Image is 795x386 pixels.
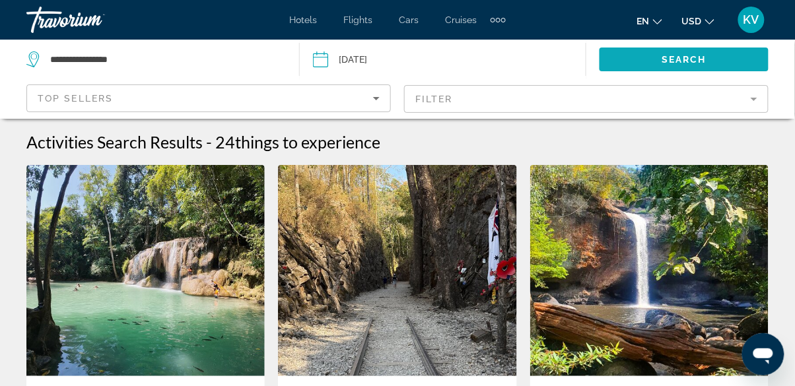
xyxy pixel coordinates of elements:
[235,132,380,152] span: things to experience
[206,132,212,152] span: -
[682,11,714,30] button: Change currency
[662,54,707,65] span: Search
[399,15,419,25] a: Cars
[637,11,662,30] button: Change language
[215,132,380,152] h2: 24
[600,48,769,71] button: Search
[26,132,203,152] h1: Activities Search Results
[743,13,759,26] span: KV
[290,15,318,25] a: Hotels
[278,165,516,376] img: ce.jpg
[344,15,373,25] a: Flights
[742,333,784,375] iframe: Button to launch messaging window
[313,40,586,79] button: Date: Oct 4, 2025
[637,16,650,26] span: en
[530,165,769,376] img: fe.jpg
[446,15,477,25] a: Cruises
[38,90,380,106] mat-select: Sort by
[38,93,113,104] span: Top Sellers
[682,16,702,26] span: USD
[26,3,158,37] a: Travorium
[404,84,769,113] button: Filter
[26,165,265,376] img: 37.jpg
[734,6,769,34] button: User Menu
[491,9,506,30] button: Extra navigation items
